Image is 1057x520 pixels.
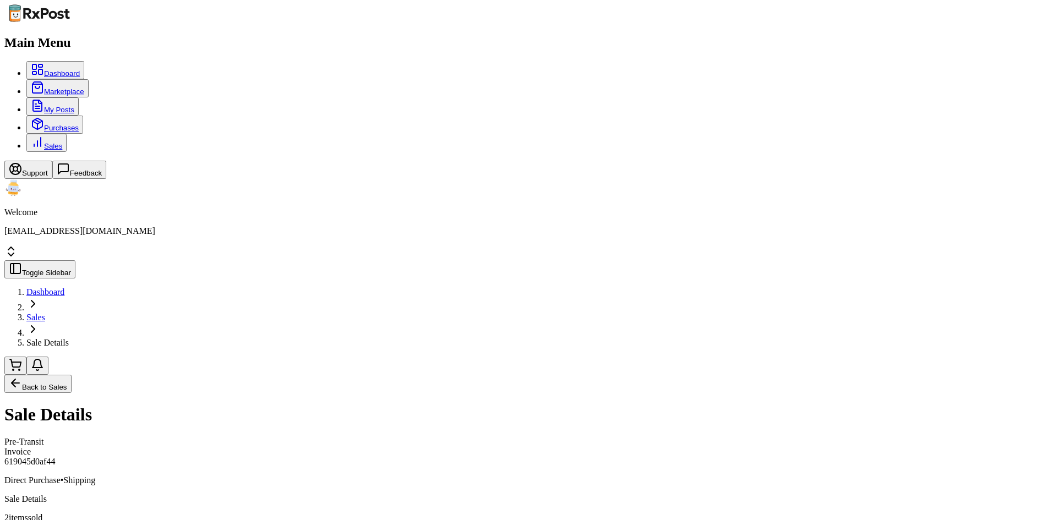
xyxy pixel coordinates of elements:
a: Purchases [31,117,79,132]
div: Pre-Transit [4,437,1053,447]
a: My Posts [31,99,74,114]
a: Dashboard [26,287,64,297]
button: Purchases [26,116,83,134]
span: 619045d0af44 [4,457,55,466]
span: Feedback [70,169,102,177]
a: Marketplace [31,81,84,96]
button: Feedback [52,161,107,179]
a: Sales [26,313,45,322]
button: Sales [26,134,67,152]
h2: Main Menu [4,35,1053,50]
span: Toggle Sidebar [22,269,71,277]
img: RxPost Logo [4,4,75,22]
p: Welcome [4,207,1053,217]
button: Toggle Sidebar [4,260,75,278]
button: My Posts [26,97,79,116]
div: Sale Details [4,494,1053,504]
span: Sale Details [26,338,69,347]
p: [EMAIL_ADDRESS][DOMAIN_NAME] [4,226,1053,236]
p: Direct Purchase • Shipping [4,475,1053,485]
div: Invoice [4,447,1053,457]
button: Support [4,161,52,179]
img: User avatar [4,179,22,196]
a: Sales [31,135,62,150]
a: Dashboard [31,63,80,78]
h1: Sale Details [4,404,1053,425]
button: Dashboard [26,61,84,79]
button: Marketplace [26,79,89,97]
a: Back to Sales [4,382,72,391]
button: Back to Sales [4,375,72,393]
nav: breadcrumb [4,287,1053,348]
